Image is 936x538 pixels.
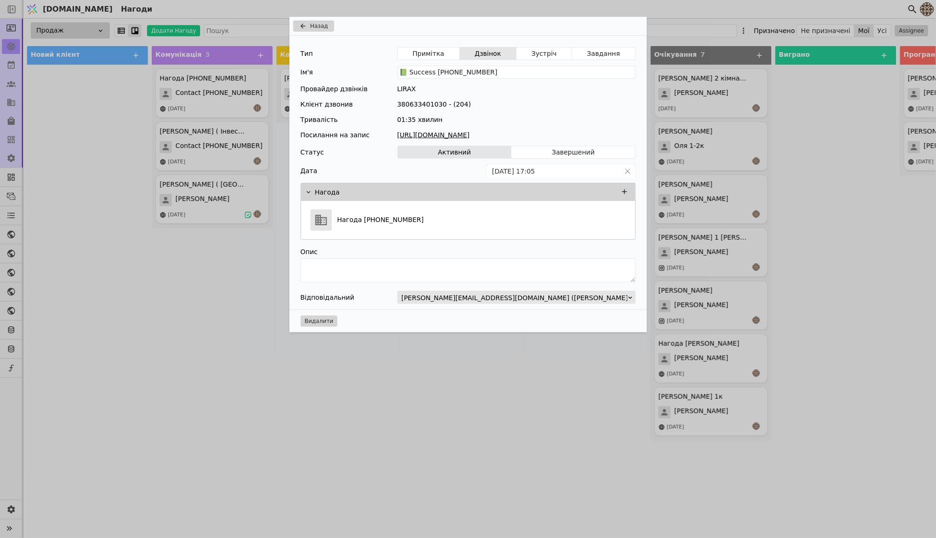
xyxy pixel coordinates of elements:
span: [PERSON_NAME][EMAIL_ADDRESS][DOMAIN_NAME] ([PERSON_NAME][DOMAIN_NAME][EMAIL_ADDRESS][DOMAIN_NAME]) [402,291,800,304]
button: Завершений [512,146,635,159]
div: Ім'я [301,66,313,79]
button: Clear [625,168,631,175]
div: Опис [301,245,636,258]
button: Примітка [398,47,460,60]
button: Завдання [572,47,635,60]
div: Клієнт дзвонив [301,100,353,109]
label: Дата [301,166,317,176]
div: Тип [301,47,313,60]
a: [URL][DOMAIN_NAME] [397,130,636,140]
button: Зустріч [517,47,572,60]
div: 380633401030 - (204) [397,100,636,109]
div: Статус [301,146,324,159]
p: Нагода [PHONE_NUMBER] [337,215,424,225]
div: Провайдер дзвінків [301,84,368,94]
div: Посилання на запис [301,130,370,140]
div: Відповідальний [301,291,355,304]
div: Тривалість [301,115,338,125]
svg: close [625,168,631,175]
button: Дзвінок [460,47,517,60]
button: Видалити [301,316,338,327]
span: Назад [310,22,328,30]
button: Активний [398,146,512,159]
div: Add Opportunity [290,17,647,332]
input: dd.MM.yyyy HH:mm [487,165,620,178]
p: Нагода [315,188,340,197]
div: 01:35 хвилин [397,115,636,125]
div: LIRAX [397,84,636,94]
